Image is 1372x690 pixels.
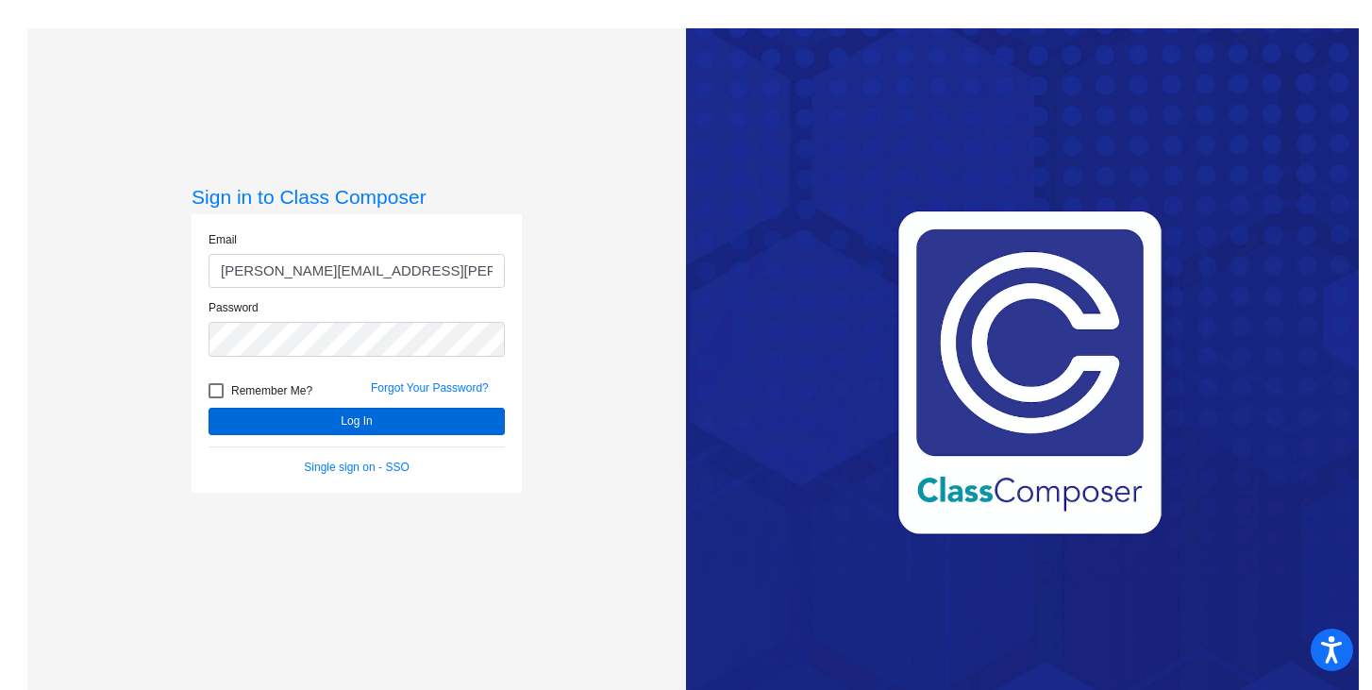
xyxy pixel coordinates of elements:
span: Remember Me? [231,379,312,402]
h3: Sign in to Class Composer [192,185,522,209]
label: Email [209,231,237,248]
button: Log In [209,408,505,435]
label: Password [209,299,259,316]
a: Forgot Your Password? [371,381,489,395]
a: Single sign on - SSO [304,461,409,474]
